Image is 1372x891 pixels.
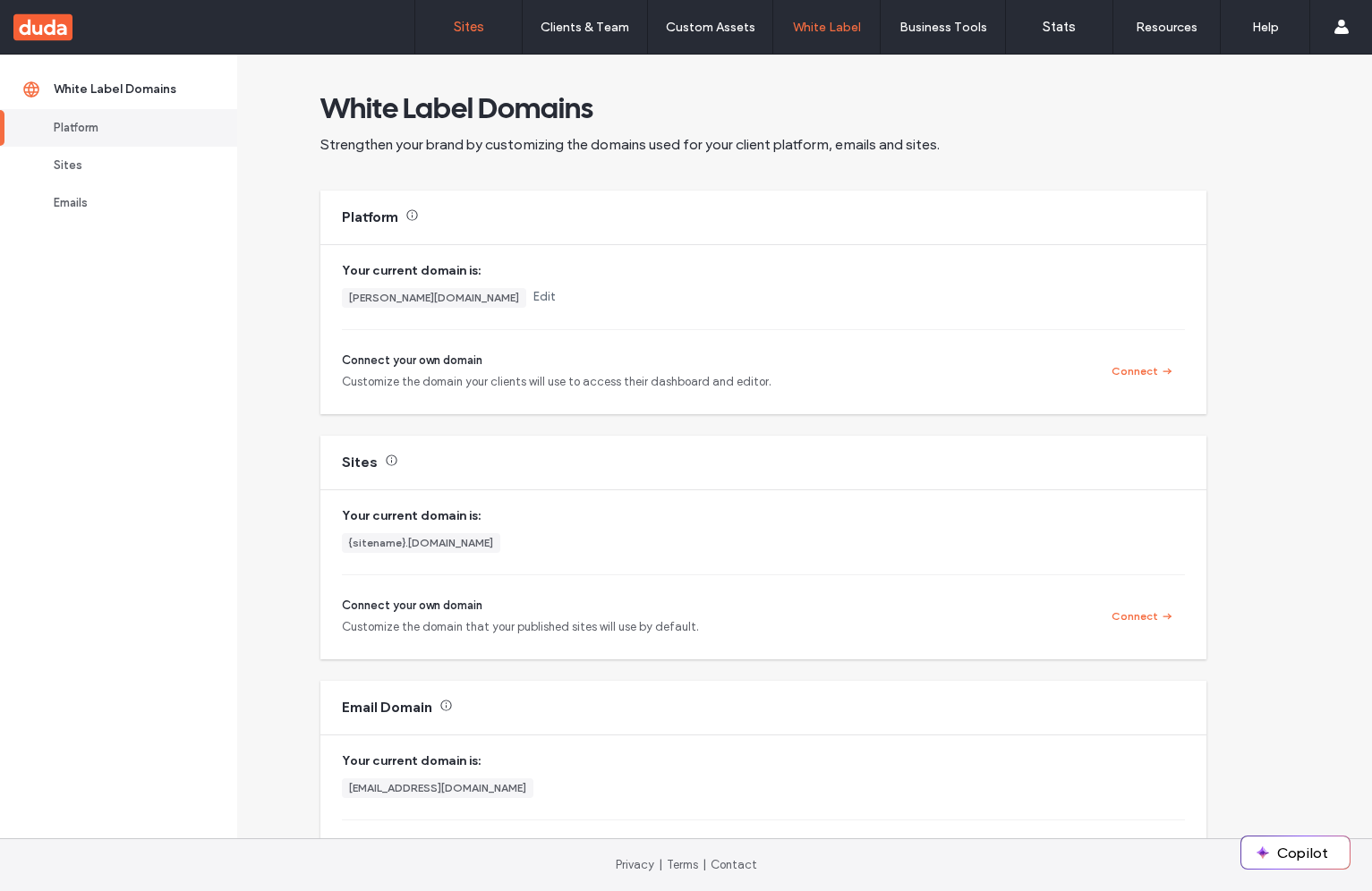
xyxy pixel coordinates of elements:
[899,20,987,35] label: Business Tools
[342,453,378,472] div: Sites
[616,858,654,871] a: Privacy
[342,618,699,636] span: Customize the domain that your published sites will use by default.
[342,352,771,369] span: Connect your own domain
[320,135,940,155] span: Strengthen your brand by customizing the domains used for your client platform, emails and sites.
[666,20,755,35] label: Custom Assets
[342,698,432,717] div: Email Domain
[667,858,698,871] a: Terms
[54,119,200,137] div: Platform
[349,290,519,306] div: [PERSON_NAME][DOMAIN_NAME]
[342,373,771,391] span: Customize the domain your clients will use to access their dashboard and editor.
[793,20,861,35] label: White Label
[1043,19,1076,35] label: Stats
[454,19,484,35] label: Sites
[342,506,1185,526] span: Your current domain is:
[349,535,493,551] div: {sitename}.[DOMAIN_NAME]
[320,90,593,126] span: White Label Domains
[711,858,757,871] a: Contact
[541,20,629,35] label: Clients & Team
[1099,606,1185,627] button: Connect
[533,288,556,306] a: Edit
[342,261,1185,281] span: Your current domain is:
[703,858,706,871] span: |
[342,597,699,615] span: Connect your own domain
[1241,836,1350,869] button: Copilot
[1099,361,1185,382] button: Connect
[1252,20,1279,35] label: Help
[54,81,200,98] div: White Label Domains
[54,194,200,212] div: Emails
[342,751,1185,771] span: Your current domain is:
[54,157,200,174] div: Sites
[342,208,398,227] div: Platform
[349,780,526,796] div: [EMAIL_ADDRESS][DOMAIN_NAME]
[1136,20,1197,35] label: Resources
[659,858,662,871] span: |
